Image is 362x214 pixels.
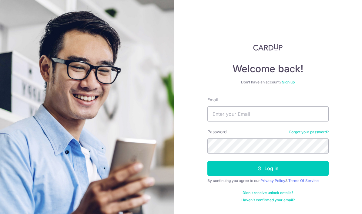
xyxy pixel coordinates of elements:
[289,130,329,135] a: Forgot your password?
[207,106,329,122] input: Enter your Email
[207,129,227,135] label: Password
[288,178,319,183] a: Terms Of Service
[207,178,329,183] div: By continuing you agree to our &
[207,161,329,176] button: Log in
[241,198,295,203] a: Haven't confirmed your email?
[282,80,295,84] a: Sign up
[260,178,285,183] a: Privacy Policy
[243,190,293,195] a: Didn't receive unlock details?
[207,80,329,85] div: Don’t have an account?
[207,97,218,103] label: Email
[253,44,283,51] img: CardUp Logo
[207,63,329,75] h4: Welcome back!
